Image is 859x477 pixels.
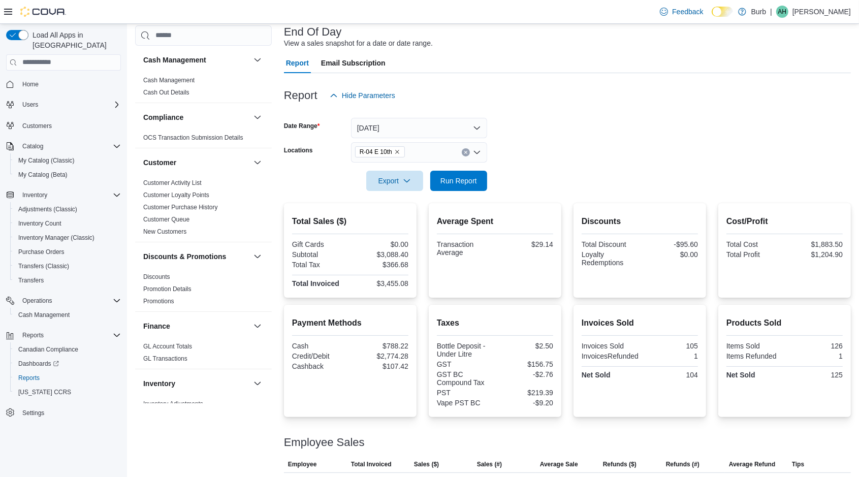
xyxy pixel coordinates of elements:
span: Purchase Orders [18,248,65,256]
h2: Discounts [582,215,698,228]
span: R-04 E 10th [355,146,405,157]
button: Inventory [143,378,249,389]
span: Home [22,80,39,88]
button: Purchase Orders [10,245,125,259]
button: Remove R-04 E 10th from selection in this group [394,149,400,155]
a: Transfers [14,274,48,287]
h3: Cash Management [143,55,206,65]
h3: Discounts & Promotions [143,251,226,262]
div: -$2.76 [497,370,553,378]
nav: Complex example [6,73,121,447]
button: Compliance [143,112,249,122]
button: My Catalog (Beta) [10,168,125,182]
div: Axel Holin [776,6,788,18]
strong: Total Invoiced [292,279,339,288]
div: 104 [642,371,698,379]
h3: Compliance [143,112,183,122]
span: Email Subscription [321,53,386,73]
span: Customers [22,122,52,130]
a: Discounts [143,273,170,280]
div: $0.00 [352,240,408,248]
div: $366.68 [352,261,408,269]
span: Cash Out Details [143,88,189,97]
button: Catalog [18,140,47,152]
a: Canadian Compliance [14,343,82,356]
button: Transfers [10,273,125,288]
span: Dashboards [14,358,121,370]
span: Run Report [440,176,477,186]
div: $3,455.08 [352,279,408,288]
div: Discounts & Promotions [135,271,272,311]
div: Compliance [135,132,272,148]
div: $156.75 [497,360,553,368]
span: GL Account Totals [143,342,192,351]
button: Home [2,77,125,91]
h3: Inventory [143,378,175,389]
span: Total Invoiced [351,460,392,468]
h2: Average Spent [437,215,553,228]
span: Transfers [14,274,121,287]
div: Cashback [292,362,348,370]
a: New Customers [143,228,186,235]
h2: Products Sold [726,317,843,329]
strong: Net Sold [582,371,611,379]
span: Operations [18,295,121,307]
span: Refunds ($) [603,460,637,468]
strong: Net Sold [726,371,755,379]
span: Catalog [22,142,43,150]
h2: Total Sales ($) [292,215,408,228]
button: Customers [2,118,125,133]
div: $2.50 [497,342,553,350]
span: Cash Management [143,76,195,84]
a: Purchase Orders [14,246,69,258]
div: $3,088.40 [352,250,408,259]
p: | [770,6,772,18]
span: Customer Purchase History [143,203,218,211]
div: $788.22 [352,342,408,350]
span: New Customers [143,228,186,236]
a: Inventory Manager (Classic) [14,232,99,244]
p: Burb [751,6,767,18]
button: Run Report [430,171,487,191]
span: Promotion Details [143,285,192,293]
span: Transfers (Classic) [14,260,121,272]
a: Cash Management [14,309,74,321]
div: View a sales snapshot for a date or date range. [284,38,433,49]
button: Customer [143,157,249,168]
div: Total Profit [726,250,783,259]
h2: Cost/Profit [726,215,843,228]
span: Reports [14,372,121,384]
span: AH [778,6,787,18]
span: Transfers [18,276,44,284]
span: Inventory [18,189,121,201]
div: 125 [786,371,843,379]
span: Inventory Count [18,219,61,228]
h3: Report [284,89,317,102]
button: Reports [18,329,48,341]
div: Items Refunded [726,352,783,360]
span: Promotions [143,297,174,305]
button: Catalog [2,139,125,153]
button: Finance [143,321,249,331]
span: Users [22,101,38,109]
a: Customer Activity List [143,179,202,186]
button: Reports [10,371,125,385]
span: Purchase Orders [14,246,121,258]
span: Users [18,99,121,111]
button: Cash Management [143,55,249,65]
button: Customer [251,156,264,169]
div: Transaction Average [437,240,493,257]
button: Discounts & Promotions [251,250,264,263]
button: Export [366,171,423,191]
button: Inventory [251,377,264,390]
button: Finance [251,320,264,332]
h2: Invoices Sold [582,317,698,329]
p: [PERSON_NAME] [792,6,851,18]
span: Feedback [672,7,703,17]
input: Dark Mode [712,7,733,17]
span: Inventory [22,191,47,199]
div: Items Sold [726,342,783,350]
div: $0.00 [642,250,698,259]
div: 105 [642,342,698,350]
div: Subtotal [292,250,348,259]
